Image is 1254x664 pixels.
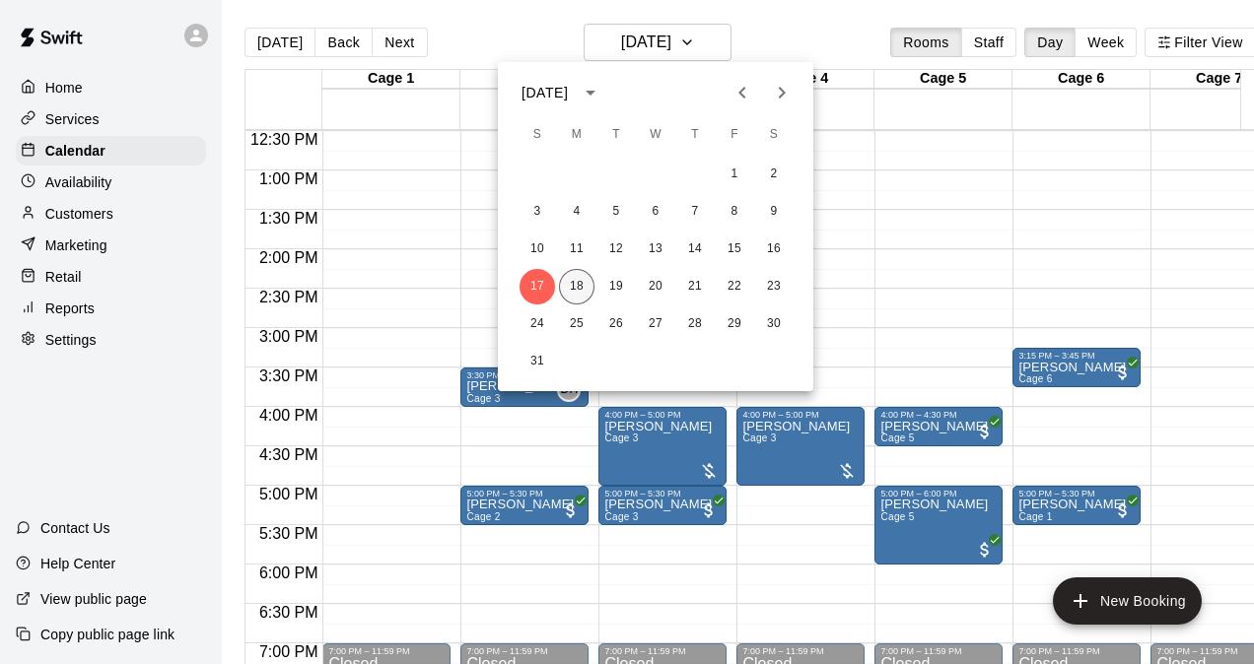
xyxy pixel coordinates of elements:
button: 16 [756,232,792,267]
button: 4 [559,194,594,230]
button: 22 [717,269,752,304]
span: Thursday [677,115,713,155]
button: 28 [677,306,713,342]
button: 27 [638,306,673,342]
button: 21 [677,269,713,304]
span: Tuesday [598,115,634,155]
button: 3 [520,194,555,230]
span: Monday [559,115,594,155]
button: 31 [520,344,555,379]
button: 20 [638,269,673,304]
button: 6 [638,194,673,230]
button: 5 [598,194,634,230]
button: 9 [756,194,792,230]
button: 30 [756,306,792,342]
button: Previous month [723,73,762,112]
button: 12 [598,232,634,267]
button: 8 [717,194,752,230]
button: 25 [559,306,594,342]
button: 7 [677,194,713,230]
button: 11 [559,232,594,267]
span: Sunday [520,115,555,155]
span: Saturday [756,115,792,155]
button: 15 [717,232,752,267]
button: calendar view is open, switch to year view [574,76,607,109]
span: Wednesday [638,115,673,155]
button: 24 [520,306,555,342]
button: 2 [756,157,792,192]
button: 19 [598,269,634,304]
div: [DATE] [522,83,568,103]
button: 17 [520,269,555,304]
span: Friday [717,115,752,155]
button: 1 [717,157,752,192]
button: 14 [677,232,713,267]
button: 26 [598,306,634,342]
button: 23 [756,269,792,304]
button: 18 [559,269,594,304]
button: Next month [762,73,801,112]
button: 29 [717,306,752,342]
button: 10 [520,232,555,267]
button: 13 [638,232,673,267]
